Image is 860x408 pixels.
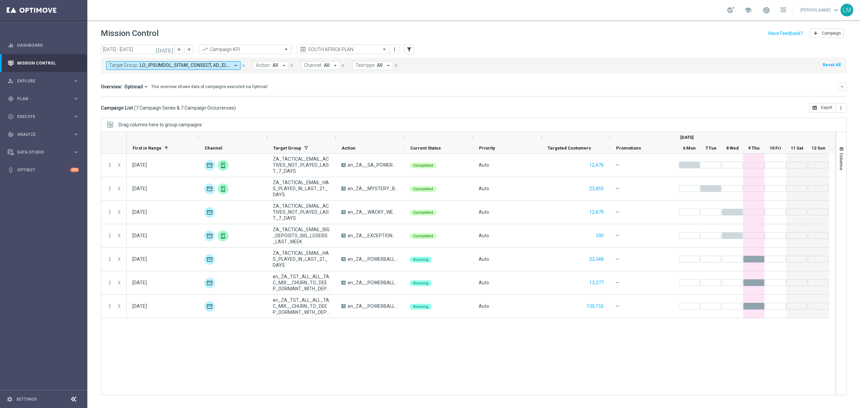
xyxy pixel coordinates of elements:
span: Priority [479,146,495,151]
div: Embedded Messaging [218,160,228,171]
button: close [340,62,346,69]
ng-select: Campaign KPI [199,45,292,54]
div: 08 Oct 2025, Wednesday [132,209,147,215]
i: more_vert [107,186,113,192]
span: — [616,186,619,192]
img: Optimail [204,207,215,218]
span: Auto [479,256,489,262]
span: Action [342,146,355,151]
i: keyboard_arrow_right [73,113,79,120]
span: Running [413,281,428,285]
span: Data Studio [17,150,73,154]
button: more_vert [107,280,113,286]
button: Optimail arrow_drop_down [122,84,151,90]
span: Completed [413,187,433,191]
span: Channel [205,146,222,151]
i: preview [300,46,306,53]
div: LM [841,4,853,16]
span: Running [413,257,428,262]
div: 09 Oct 2025, Thursday [132,280,147,286]
img: Optimail [204,231,215,241]
div: Embedded Messaging [218,231,228,241]
h1: Mission Control [101,29,159,38]
span: Target Group [273,146,301,151]
colored-tag: Running [410,256,432,262]
div: Press SPACE to select this row. [101,154,127,177]
span: Drag columns here to group campaigns [119,122,202,127]
span: A [341,187,346,191]
div: Press SPACE to select this row. [101,295,127,318]
input: Have Feedback? [768,31,803,36]
i: more_vert [838,105,844,111]
span: Auto [479,303,489,309]
button: play_circle_outline Execute keyboard_arrow_right [7,114,79,119]
div: 08 Oct 2025, Wednesday [132,233,147,239]
span: keyboard_arrow_down [832,6,840,14]
span: ZA_TACTICAL_EMAIL_HAS_PLAYED_IN_LAST_21_DAYS [273,250,330,268]
i: equalizer [8,42,14,48]
div: Mission Control [8,54,79,72]
span: LO_IPSUMDOL_SITAM_CONSECT, AD_ELITSEDD_EIUSM_TEMPORI_UTLABOREE_DOLOR 5_MAGN_ALIQ, EN_ADMINIMV_QUI... [140,63,230,68]
button: close [289,62,295,69]
button: more_vert [107,303,113,309]
span: ZA_TACTICAL_EMAIL_BIG_DEPOSITS_BIG_LOSERS_LAST_WEEK [273,227,330,245]
span: — [616,209,619,215]
span: Action: [256,63,271,68]
div: +10 [70,168,79,172]
div: Plan [8,96,73,102]
img: Optimail [204,160,215,171]
span: ) [234,105,236,111]
span: All [324,63,330,68]
i: keyboard_arrow_right [73,149,79,155]
i: arrow_drop_down [385,63,391,69]
i: arrow_drop_down [281,63,287,69]
button: 23,348 [589,255,604,263]
div: Press SPACE to select this row. [101,224,127,248]
div: Data Studio keyboard_arrow_right [7,150,79,155]
span: 12 Sun [812,146,825,151]
img: Embedded Messaging [218,183,228,194]
i: more_vert [107,256,113,262]
span: [DATE] [680,135,694,140]
button: arrow_back [175,45,184,54]
button: more_vert [391,45,398,53]
button: close [241,62,247,69]
div: Press SPACE to select this row. [101,201,127,224]
button: Target Group: LO_IPSUMDOL_SITAM_CONSECT, AD_ELITSEDD_EIUSM_TEMPORI_UTLABOREE_DOLOR 5_MAGN_ALIQ, E... [106,61,241,70]
button: arrow_forward [184,45,193,54]
span: Auto [479,162,489,168]
i: settings [7,396,13,402]
i: more_vert [392,47,397,52]
div: Row Groups [119,122,202,127]
i: keyboard_arrow_right [73,131,79,137]
span: en_ZA__EXCEPTIONAL_DEPOSITOR_BONUS_DROP__EMT_ALL_EM_TAC_LT [348,233,398,239]
button: more_vert [107,162,113,168]
div: gps_fixed Plan keyboard_arrow_right [7,96,79,101]
ng-select: SOUTH AFRICA PLAN [297,45,390,54]
span: A [341,281,346,285]
span: Optimail [124,84,143,90]
button: add Campaign [810,29,844,38]
span: Promotions [616,146,641,151]
img: Optimail [204,301,215,312]
colored-tag: Running [410,280,432,286]
i: arrow_drop_down [332,63,338,69]
button: Reset All [822,61,841,69]
img: Optimail [204,183,215,194]
i: keyboard_arrow_down [840,84,845,89]
a: [PERSON_NAME]keyboard_arrow_down [800,5,841,15]
button: track_changes Analyze keyboard_arrow_right [7,132,79,137]
i: arrow_forward [186,47,191,52]
span: ZA_TACTICAL_EMAIL_ACTIVES_NOT_PLAYED_LAST_7_DAYS [273,156,330,174]
span: A [341,234,346,238]
button: 130,155 [586,302,604,311]
span: en_ZA_TGT_ALL_ALL_TAC_MIX__CHURN_TO_DEEP_DORMANT_WITH_DEPOSITS_HIGHER_VALUE [273,274,330,292]
button: 13,377 [589,279,604,287]
div: Execute [8,114,73,120]
span: A [341,257,346,261]
span: Campaign [822,31,841,36]
span: A [341,304,346,308]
